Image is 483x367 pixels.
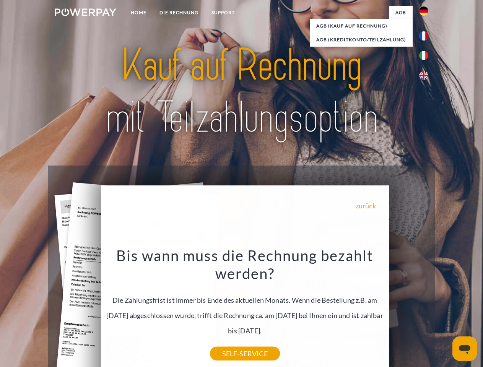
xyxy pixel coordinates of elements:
[419,51,428,60] img: it
[153,6,205,19] a: DIE RECHNUNG
[205,6,241,19] a: SUPPORT
[419,6,428,16] img: de
[310,33,413,47] a: AGB (Kreditkonto/Teilzahlung)
[419,71,428,80] img: en
[452,336,477,361] iframe: Button to launch messaging window
[419,31,428,41] img: fr
[124,6,153,19] a: Home
[55,8,116,16] img: logo-powerpay-white.svg
[310,19,413,33] a: AGB (Kauf auf Rechnung)
[105,246,384,354] div: Die Zahlungsfrist ist immer bis Ende des aktuellen Monats. Wenn die Bestellung z.B. am [DATE] abg...
[73,37,410,146] img: title-powerpay_de.svg
[105,246,384,283] h3: Bis wann muss die Rechnung bezahlt werden?
[210,347,280,361] a: SELF-SERVICE
[389,6,413,19] a: agb
[356,202,376,209] a: zurück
